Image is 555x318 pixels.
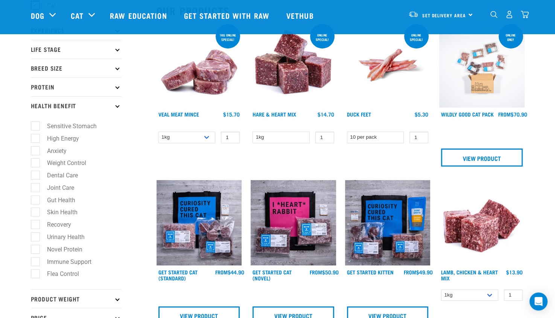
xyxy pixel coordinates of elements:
[439,180,525,265] img: 1124 Lamb Chicken Heart Mix 01
[176,0,279,30] a: Get started with Raw
[404,269,433,275] div: $49.90
[345,180,430,265] img: NSP Kitten Update
[35,245,85,254] label: Novel Protein
[35,158,89,168] label: Weight Control
[35,134,82,143] label: High Energy
[158,271,198,279] a: Get Started Cat (Standard)
[35,220,74,229] label: Recovery
[529,292,547,310] div: Open Intercom Messenger
[499,29,523,45] div: ONLINE ONLY
[35,257,94,267] label: Immune Support
[315,132,334,143] input: 1
[422,14,466,17] span: Set Delivery Area
[215,271,228,273] span: FROM
[490,11,497,18] img: home-icon-1@2x.png
[31,40,121,59] p: Life Stage
[251,180,336,265] img: Assortment Of Raw Essential Products For Cats Including, Pink And Black Tote Bag With "I *Heart* ...
[347,113,371,115] a: Duck Feet
[279,0,323,30] a: Vethub
[498,113,511,115] span: FROM
[35,195,78,205] label: Gut Health
[521,11,529,18] img: home-icon@2x.png
[404,271,416,273] span: FROM
[498,111,527,117] div: $70.90
[310,29,335,45] div: ONLINE SPECIAL!
[35,207,81,217] label: Skin Health
[31,77,121,96] p: Protein
[441,271,498,279] a: Lamb, Chicken & Heart Mix
[415,111,428,117] div: $5.30
[310,269,339,275] div: $50.90
[157,23,242,108] img: 1160 Veal Meat Mince Medallions 01
[216,29,240,45] div: 1kg online special!
[31,96,121,115] p: Health Benefit
[441,113,494,115] a: Wildly Good Cat Pack
[408,11,418,18] img: van-moving.png
[215,269,244,275] div: $44.90
[347,271,394,273] a: Get Started Kitten
[71,10,84,21] a: Cat
[35,146,70,156] label: Anxiety
[35,232,88,242] label: Urinary Health
[158,113,199,115] a: Veal Meat Mince
[35,269,82,279] label: Flea Control
[31,59,121,77] p: Breed Size
[35,183,77,192] label: Joint Care
[404,29,429,45] div: ONLINE SPECIAL!
[35,121,100,131] label: Sensitive Stomach
[221,132,240,143] input: 1
[345,23,430,108] img: Raw Essentials Duck Feet Raw Meaty Bones For Dogs
[102,0,176,30] a: Raw Education
[504,289,523,301] input: 1
[252,271,292,279] a: Get Started Cat (Novel)
[318,111,334,117] div: $14.70
[409,132,428,143] input: 1
[251,23,336,108] img: Pile Of Cubed Hare Heart For Pets
[35,171,81,180] label: Dental Care
[310,271,322,273] span: FROM
[252,113,296,115] a: Hare & Heart Mix
[157,180,242,265] img: Assortment Of Raw Essential Products For Cats Including, Blue And Black Tote Bag With "Curiosity ...
[441,148,523,167] a: View Product
[439,23,525,108] img: Cat 0 2sec
[506,269,523,275] div: $13.90
[31,10,44,21] a: Dog
[223,111,240,117] div: $15.70
[31,289,121,308] p: Product Weight
[505,11,513,18] img: user.png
